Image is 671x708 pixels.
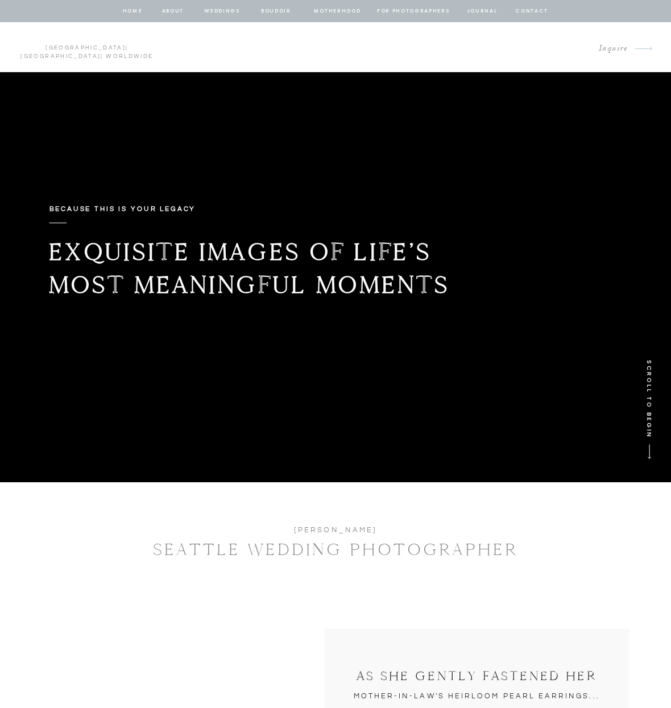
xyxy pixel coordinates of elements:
[122,6,143,16] a: home
[514,6,550,16] a: contact
[465,6,499,16] a: journal
[20,53,101,59] a: [GEOGRAPHIC_DATA]
[49,205,196,213] b: Because this is your legacy
[229,524,442,536] h2: [PERSON_NAME]
[49,237,450,300] b: Exquisite images of life’s most meaningful moments
[45,45,126,51] a: [GEOGRAPHIC_DATA]
[118,536,554,562] h1: SEATTLE WEDDING PHOTOGRAPHER
[377,6,450,16] a: for photographers
[260,6,292,16] a: BOUDOIR
[641,359,655,454] p: SCROLL TO BEGIN
[314,6,361,16] a: Motherhood
[590,41,627,56] a: Inquire
[16,44,159,51] p: | | Worldwide
[161,6,184,16] a: about
[203,6,241,16] a: Weddings
[349,668,605,687] p: As she Gently Fastened Her
[349,690,605,702] p: Mother-In-Law's Heirloom Pearl Earrings...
